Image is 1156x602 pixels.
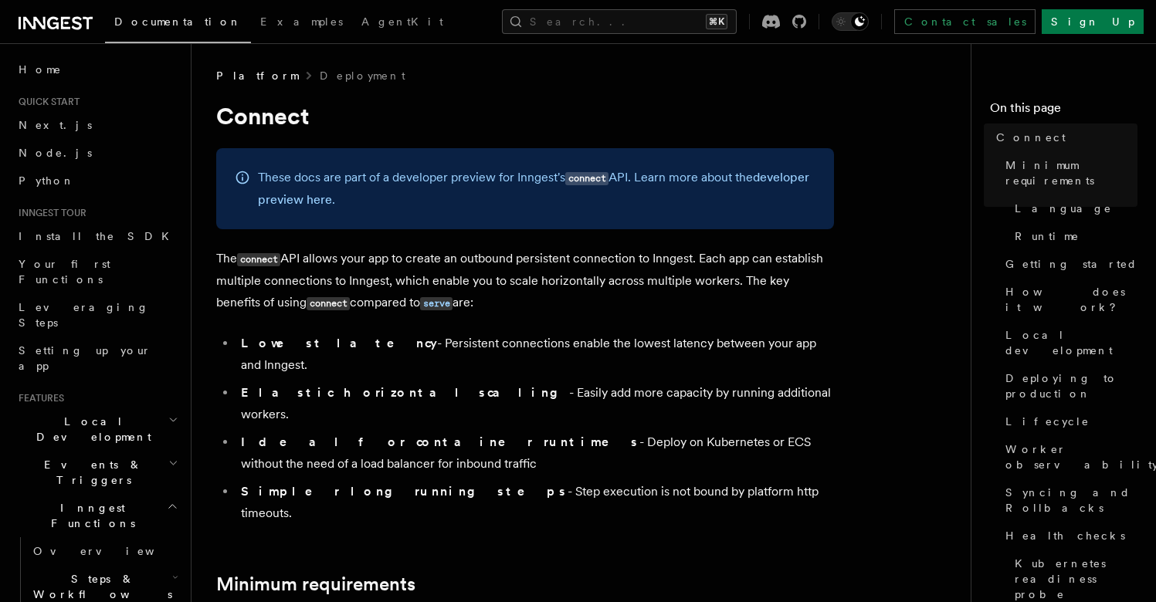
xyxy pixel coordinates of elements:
[1005,370,1137,401] span: Deploying to production
[27,571,172,602] span: Steps & Workflows
[999,522,1137,550] a: Health checks
[502,9,737,34] button: Search...⌘K
[105,5,251,43] a: Documentation
[19,258,110,286] span: Your first Functions
[12,451,181,494] button: Events & Triggers
[241,484,568,499] strong: Simpler long running steps
[1005,284,1137,315] span: How does it work?
[216,102,834,130] h1: Connect
[12,408,181,451] button: Local Development
[237,253,280,266] code: connect
[19,119,92,131] span: Next.js
[114,15,242,28] span: Documentation
[1009,222,1137,250] a: Runtime
[12,139,181,167] a: Node.js
[999,364,1137,408] a: Deploying to production
[12,457,168,488] span: Events & Triggers
[19,147,92,159] span: Node.js
[251,5,352,42] a: Examples
[27,537,181,565] a: Overview
[216,248,834,314] p: The API allows your app to create an outbound persistent connection to Inngest. Each app can esta...
[12,167,181,194] a: Python
[12,111,181,139] a: Next.js
[706,14,727,29] kbd: ⌘K
[1005,157,1137,188] span: Minimum requirements
[12,56,181,83] a: Home
[12,500,167,531] span: Inngest Functions
[1005,485,1137,516] span: Syncing and Rollbacks
[236,481,834,524] li: - Step execution is not bound by platform http timeouts.
[1005,256,1137,272] span: Getting started
[1005,528,1125,543] span: Health checks
[894,9,1036,34] a: Contact sales
[1015,201,1112,216] span: Language
[216,68,298,83] span: Platform
[19,174,75,187] span: Python
[999,250,1137,278] a: Getting started
[241,435,639,449] strong: Ideal for container runtimes
[19,230,178,242] span: Install the SDK
[999,435,1137,479] a: Worker observability
[12,250,181,293] a: Your first Functions
[260,15,343,28] span: Examples
[216,573,415,595] a: Minimum requirements
[236,382,834,425] li: - Easily add more capacity by running additional workers.
[241,336,437,350] strong: Lowest latency
[19,344,151,372] span: Setting up your app
[1009,194,1137,222] a: Language
[999,321,1137,364] a: Local development
[236,333,834,376] li: - Persistent connections enable the lowest latency between your app and Inngest.
[999,479,1137,522] a: Syncing and Rollbacks
[999,278,1137,321] a: How does it work?
[236,431,834,475] li: - Deploy on Kubernetes or ECS without the need of a load balancer for inbound traffic
[12,293,181,337] a: Leveraging Steps
[12,414,168,445] span: Local Development
[420,297,453,310] code: serve
[999,408,1137,435] a: Lifecycle
[12,96,80,108] span: Quick start
[258,167,815,211] p: These docs are part of a developer preview for Inngest's API. Learn more about the .
[1015,228,1080,244] span: Runtime
[1015,556,1137,602] span: Kubernetes readiness probe
[996,130,1066,145] span: Connect
[1042,9,1144,34] a: Sign Up
[12,494,181,537] button: Inngest Functions
[361,15,443,28] span: AgentKit
[999,151,1137,194] a: Minimum requirements
[12,337,181,380] a: Setting up your app
[320,68,405,83] a: Deployment
[19,301,149,329] span: Leveraging Steps
[12,222,181,250] a: Install the SDK
[990,123,1137,151] a: Connect
[832,12,869,31] button: Toggle dark mode
[420,295,453,309] a: serve
[565,172,609,185] code: connect
[1005,327,1137,358] span: Local development
[990,99,1137,123] h4: On this page
[12,392,64,404] span: Features
[1005,414,1090,429] span: Lifecycle
[19,62,62,77] span: Home
[241,385,569,400] strong: Elastic horizontal scaling
[352,5,453,42] a: AgentKit
[307,297,350,310] code: connect
[33,545,192,557] span: Overview
[12,207,86,219] span: Inngest tour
